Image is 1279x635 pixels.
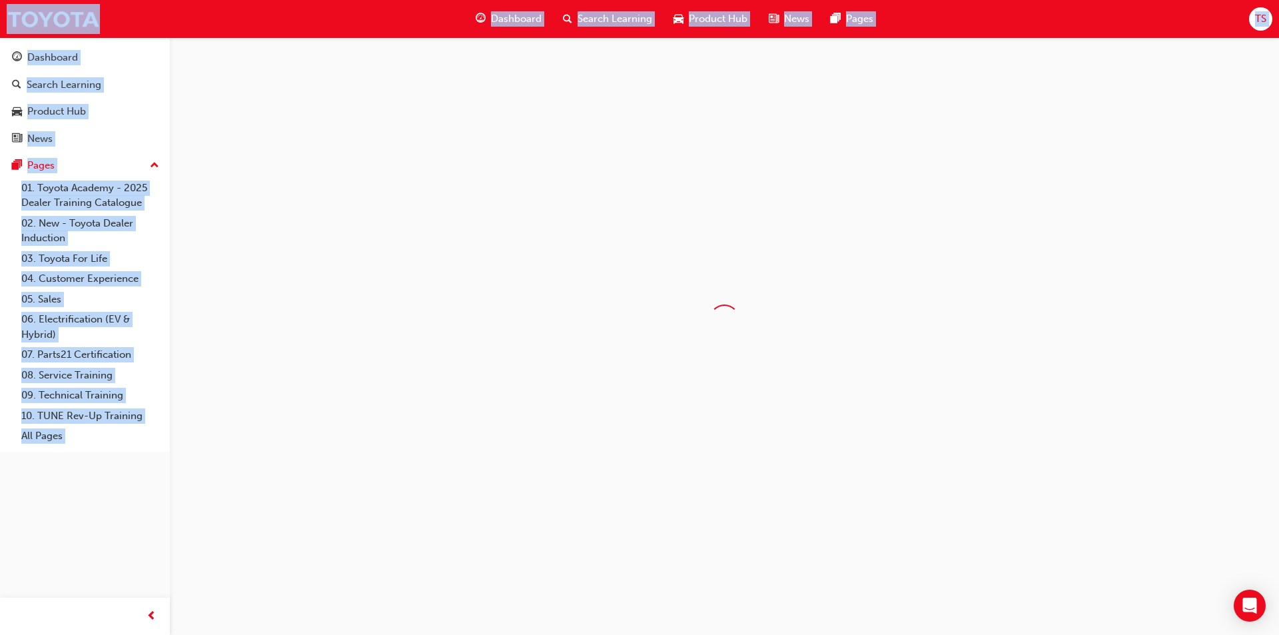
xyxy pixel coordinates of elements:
[27,158,55,173] div: Pages
[1255,11,1266,27] span: TS
[465,5,552,33] a: guage-iconDashboard
[12,133,22,145] span: news-icon
[784,11,809,27] span: News
[689,11,747,27] span: Product Hub
[16,269,165,289] a: 04. Customer Experience
[769,11,779,27] span: news-icon
[27,131,53,147] div: News
[563,11,572,27] span: search-icon
[476,11,486,27] span: guage-icon
[16,213,165,249] a: 02. New - Toyota Dealer Induction
[552,5,663,33] a: search-iconSearch Learning
[491,11,542,27] span: Dashboard
[831,11,841,27] span: pages-icon
[846,11,873,27] span: Pages
[16,365,165,386] a: 08. Service Training
[673,11,683,27] span: car-icon
[5,45,165,70] a: Dashboard
[578,11,652,27] span: Search Learning
[5,99,165,124] a: Product Hub
[16,344,165,365] a: 07. Parts21 Certification
[16,406,165,426] a: 10. TUNE Rev-Up Training
[12,106,22,118] span: car-icon
[16,178,165,213] a: 01. Toyota Academy - 2025 Dealer Training Catalogue
[150,157,159,175] span: up-icon
[147,608,157,625] span: prev-icon
[5,73,165,97] a: Search Learning
[12,79,21,91] span: search-icon
[12,160,22,172] span: pages-icon
[663,5,758,33] a: car-iconProduct Hub
[27,77,101,93] div: Search Learning
[7,4,100,34] img: Trak
[758,5,820,33] a: news-iconNews
[5,127,165,151] a: News
[12,52,22,64] span: guage-icon
[5,43,165,153] button: DashboardSearch LearningProduct HubNews
[16,385,165,406] a: 09. Technical Training
[820,5,884,33] a: pages-iconPages
[5,153,165,178] button: Pages
[16,309,165,344] a: 06. Electrification (EV & Hybrid)
[16,289,165,310] a: 05. Sales
[16,249,165,269] a: 03. Toyota For Life
[16,426,165,446] a: All Pages
[27,104,86,119] div: Product Hub
[1249,7,1272,31] button: TS
[1234,590,1266,622] div: Open Intercom Messenger
[27,50,78,65] div: Dashboard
